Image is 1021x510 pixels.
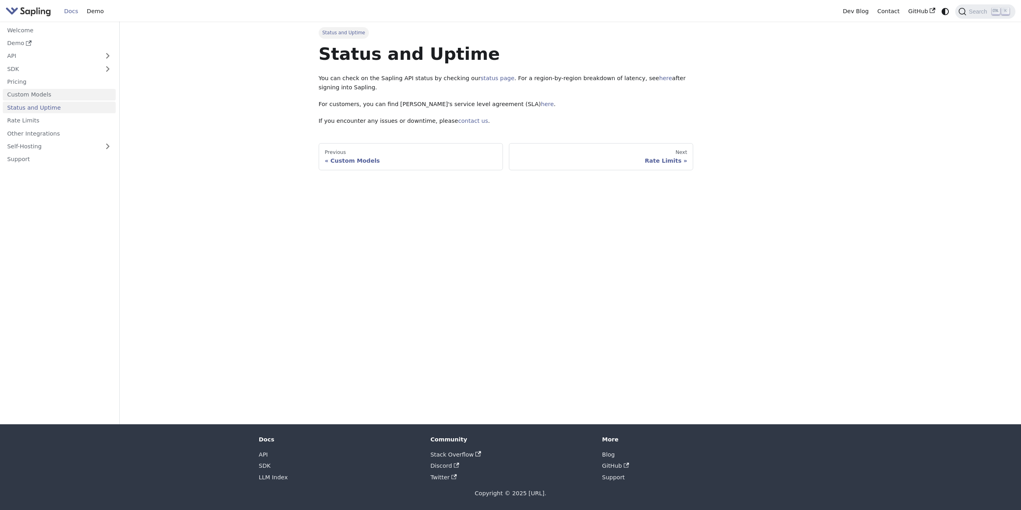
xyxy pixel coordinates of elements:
a: here [541,101,554,107]
a: Sapling.ai [6,6,54,17]
nav: Breadcrumbs [319,27,694,38]
a: LLM Index [259,474,288,480]
div: Copyright © 2025 [URL]. [259,489,762,498]
a: SDK [3,63,100,75]
button: Expand sidebar category 'SDK' [100,63,116,75]
a: Contact [873,5,904,18]
a: Rate Limits [3,115,116,126]
a: PreviousCustom Models [319,143,503,170]
a: Demo [3,37,116,49]
kbd: K [1001,8,1009,15]
a: Welcome [3,24,116,36]
div: Previous [325,149,497,156]
img: Sapling.ai [6,6,51,17]
a: API [3,50,100,62]
div: Custom Models [325,157,497,164]
a: Status and Uptime [3,102,116,113]
a: Self-Hosting [3,141,116,152]
span: Status and Uptime [319,27,369,38]
button: Search (Ctrl+K) [955,4,1015,19]
div: More [602,436,763,443]
a: Dev Blog [838,5,873,18]
a: Blog [602,451,615,458]
a: Twitter [430,474,457,480]
span: Search [966,8,992,15]
button: Expand sidebar category 'API' [100,50,116,62]
a: Discord [430,463,459,469]
a: GitHub [602,463,629,469]
p: If you encounter any issues or downtime, please . [319,116,694,126]
a: here [659,75,672,81]
a: SDK [259,463,271,469]
a: NextRate Limits [509,143,694,170]
p: For customers, you can find [PERSON_NAME]'s service level agreement (SLA) . [319,100,694,109]
a: Support [602,474,625,480]
button: Switch between dark and light mode (currently system mode) [940,6,951,17]
nav: Docs pages [319,143,694,170]
a: Docs [60,5,83,18]
a: Custom Models [3,89,116,100]
a: Other Integrations [3,128,116,139]
a: Pricing [3,76,116,88]
a: GitHub [904,5,939,18]
a: contact us [458,118,488,124]
a: Support [3,154,116,165]
a: Demo [83,5,108,18]
div: Community [430,436,591,443]
a: API [259,451,268,458]
div: Docs [259,436,419,443]
div: Next [515,149,687,156]
a: Stack Overflow [430,451,481,458]
div: Rate Limits [515,157,687,164]
p: You can check on the Sapling API status by checking our . For a region-by-region breakdown of lat... [319,74,694,93]
h1: Status and Uptime [319,43,694,65]
a: status page [481,75,514,81]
